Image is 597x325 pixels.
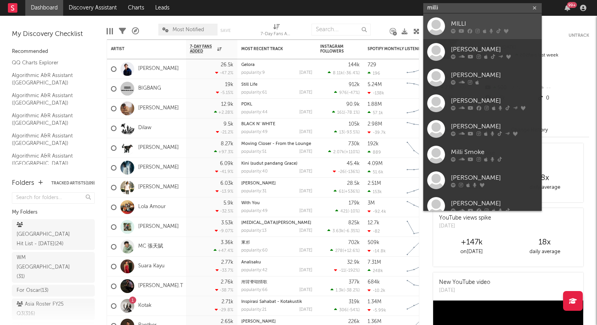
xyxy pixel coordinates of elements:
[339,130,344,135] span: 13
[241,268,267,272] div: popularity: 42
[241,201,312,205] div: With You
[368,102,382,107] div: 1.88M
[348,319,360,324] div: 226k
[241,280,267,284] a: 用背脊唱情歌
[508,183,581,192] div: daily average
[340,209,347,214] span: 421
[241,181,312,186] div: Joaquin
[241,122,312,126] div: BLACK N’ WHITE
[403,99,439,118] svg: Chart title
[423,39,542,65] a: [PERSON_NAME]
[349,280,360,285] div: 377k
[334,90,360,95] div: ( )
[173,27,204,32] span: Most Notified
[368,260,381,265] div: 7.31M
[435,247,508,257] div: on [DATE]
[368,299,381,304] div: 1.34M
[299,71,312,75] div: [DATE]
[335,249,343,253] span: 278
[12,58,87,67] a: QQ Charts Explorer
[368,62,376,68] div: 729
[508,238,581,247] div: 18 x
[403,59,439,79] svg: Chart title
[423,142,542,167] a: Milli Smoke
[508,173,581,183] div: 8 x
[347,260,360,265] div: 32.9k
[12,91,87,107] a: Algorithmic A&R Assistant ([GEOGRAPHIC_DATA])
[12,47,95,56] div: Recommended
[12,71,87,87] a: Algorithmic A&R Assistant ([GEOGRAPHIC_DATA])
[221,280,233,285] div: 2.76k
[337,111,344,115] span: 161
[368,220,379,225] div: 12.7k
[138,204,166,210] a: Lola Amour
[339,269,345,273] span: -11
[215,307,233,312] div: -29.8 %
[348,220,360,225] div: 825k
[403,138,439,158] svg: Chart title
[241,260,261,265] a: Analisaku
[368,229,380,234] div: -82
[241,83,312,87] div: Still Life
[241,240,312,245] div: 東邪
[12,152,87,168] a: Algorithmic A&R Assistant ([GEOGRAPHIC_DATA])
[241,209,268,213] div: popularity: 49
[347,161,360,166] div: 45.4k
[12,219,95,250] a: [GEOGRAPHIC_DATA] Hit List - [DATE](24)
[346,269,359,273] span: -192 %
[347,181,360,186] div: 28.5k
[241,169,268,174] div: popularity: 40
[241,181,276,186] a: [PERSON_NAME]
[299,189,312,193] div: [DATE]
[336,288,344,293] span: 1.3k
[17,300,72,319] div: Asia Roster FY25 Q3 ( 316 )
[220,28,231,33] button: Save
[241,90,267,95] div: popularity: 61
[333,169,360,174] div: ( )
[241,280,312,284] div: 用背脊唱情歌
[241,71,265,75] div: popularity: 9
[423,65,542,90] a: [PERSON_NAME]
[569,32,589,39] button: Untrack
[451,96,538,105] div: [PERSON_NAME]
[368,181,381,186] div: 2.51M
[299,169,312,174] div: [DATE]
[348,141,360,147] div: 730k
[221,240,233,245] div: 3.36k
[537,83,589,93] div: --
[368,189,382,194] div: 153k
[241,47,300,51] div: Most Recent Track
[138,184,179,191] a: [PERSON_NAME]
[368,130,386,135] div: -39.7k
[138,224,179,230] a: [PERSON_NAME]
[368,82,382,87] div: 5.24M
[241,102,252,107] a: PDKL
[299,268,312,272] div: [DATE]
[403,118,439,138] svg: Chart title
[111,47,170,51] div: Artist
[215,287,233,293] div: -38.7 %
[241,240,250,245] a: 東邪
[138,302,152,309] a: Kotak
[349,122,360,127] div: 105k
[299,150,312,154] div: [DATE]
[241,110,268,115] div: popularity: 44
[138,243,163,250] a: MC 張天賦
[221,62,233,68] div: 26.5k
[345,111,359,115] span: -78.1 %
[368,240,379,245] div: 509k
[261,30,292,39] div: 7-Day Fans Added (7-Day Fans Added)
[368,71,380,76] div: 196
[403,257,439,276] svg: Chart title
[215,169,233,174] div: -41.9 %
[299,130,312,134] div: [DATE]
[221,220,233,225] div: 3.53k
[339,190,344,194] span: 61
[330,248,360,253] div: ( )
[241,288,268,292] div: popularity: 66
[537,93,589,103] div: 0
[216,189,233,194] div: -13.9 %
[241,248,268,253] div: popularity: 60
[51,181,95,185] button: Tracked Artists(109)
[138,125,151,132] a: Dilaw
